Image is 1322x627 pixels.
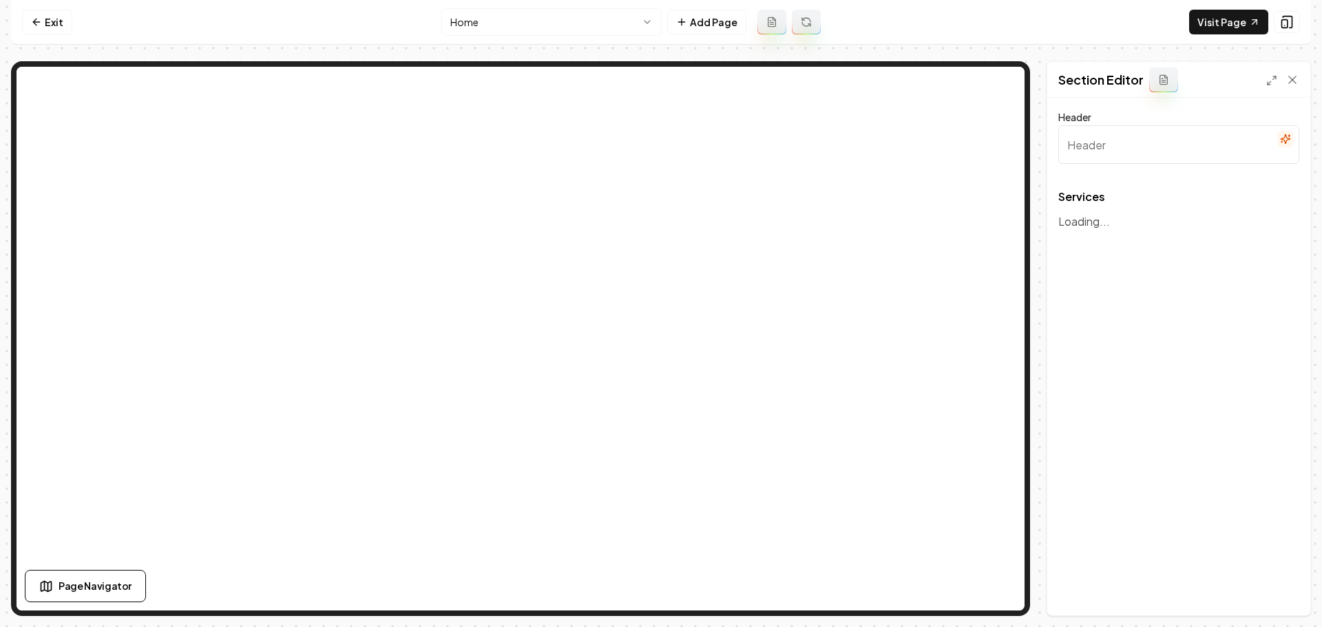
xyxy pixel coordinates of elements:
a: Visit Page [1189,10,1268,34]
input: Header [1058,125,1299,164]
button: Add admin page prompt [757,10,786,34]
label: Header [1058,111,1091,123]
h2: Section Editor [1058,70,1144,89]
span: Services [1058,191,1299,202]
button: Regenerate page [792,10,821,34]
button: Page Navigator [25,570,146,602]
p: Loading... [1058,213,1299,230]
button: Add admin section prompt [1149,67,1178,92]
span: Page Navigator [59,579,132,593]
a: Exit [22,10,72,34]
button: Add Page [667,10,746,34]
